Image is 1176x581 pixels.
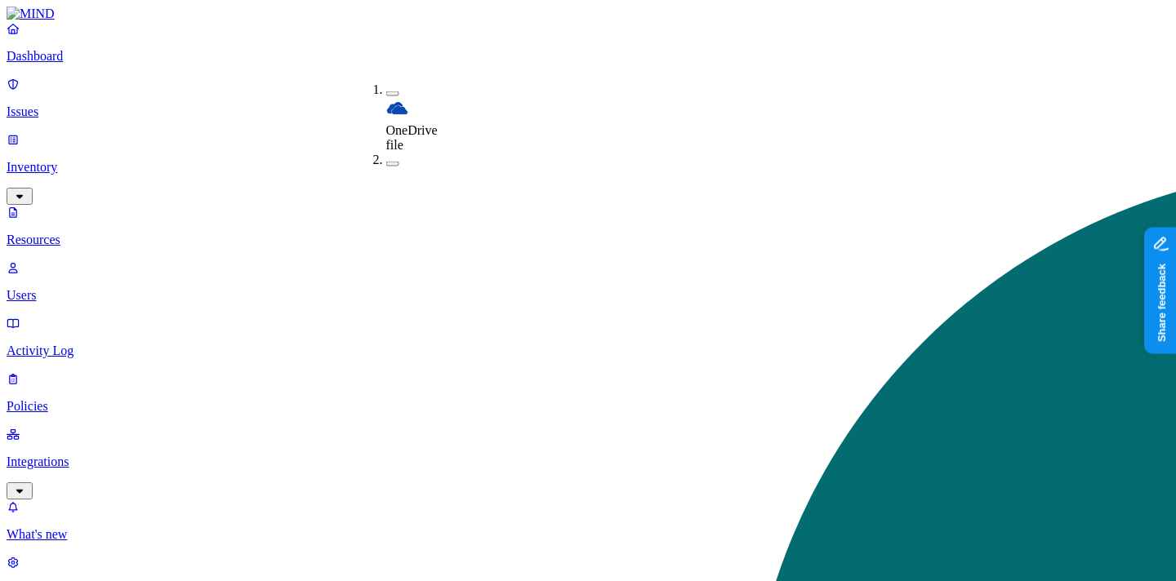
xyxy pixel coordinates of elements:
a: What's new [7,499,1169,542]
p: Activity Log [7,344,1169,358]
span: OneDrive file [386,123,438,152]
a: Users [7,260,1169,303]
p: Dashboard [7,49,1169,64]
img: MIND [7,7,55,21]
p: Integrations [7,455,1169,469]
p: Users [7,288,1169,303]
a: Policies [7,371,1169,414]
a: Dashboard [7,21,1169,64]
a: Resources [7,205,1169,247]
p: Issues [7,104,1169,119]
img: onedrive [386,97,409,120]
a: Activity Log [7,316,1169,358]
p: What's new [7,527,1169,542]
a: Issues [7,77,1169,119]
p: Resources [7,233,1169,247]
a: MIND [7,7,1169,21]
a: Integrations [7,427,1169,497]
p: Inventory [7,160,1169,175]
p: Policies [7,399,1169,414]
a: Inventory [7,132,1169,202]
